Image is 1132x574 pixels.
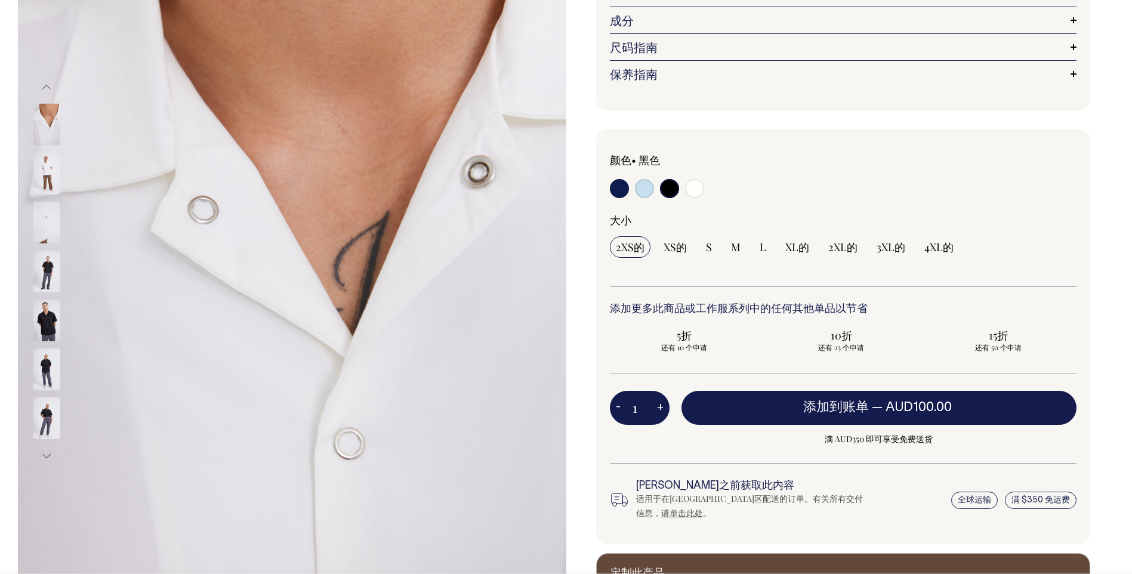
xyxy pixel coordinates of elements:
[610,236,650,258] input: 2XS的
[610,325,760,357] input: 5折 还有 10 个申请
[38,443,55,470] button: 下一个
[610,67,1077,81] a: 保养指南
[616,328,754,342] span: 5折
[610,13,1077,27] a: 成分
[610,40,1077,54] a: 尺码指南
[725,236,747,258] input: M
[877,240,905,254] span: 3XL的
[664,240,687,254] span: XS的
[610,213,1077,227] div: 大小
[631,153,636,167] span: •
[33,104,60,146] img: 灰白色
[636,480,865,492] h6: [PERSON_NAME]之前获取此内容
[681,432,1077,446] span: 满 AUD350 即可享受免费送货
[924,240,954,254] span: 4XL的
[929,342,1067,353] span: 还有 50 个申请
[33,397,60,439] img: 黑
[872,402,955,413] span: —
[706,240,712,254] span: S
[681,391,1077,424] button: 添加到账单 —AUD100.00
[696,304,728,314] a: 工作服
[661,507,703,519] a: 请单击此处
[822,236,863,258] input: 2XL的
[700,236,718,258] input: S
[33,348,60,390] img: 黑
[923,325,1073,357] input: 15折 还有 50 个申请
[38,73,55,100] button: 以前
[610,396,627,420] button: -
[658,236,693,258] input: XS的
[33,300,60,341] img: 黑
[610,153,660,167] font: 颜色
[871,236,911,258] input: 3XL的
[33,153,60,195] img: 灰白色
[651,396,670,420] button: +
[760,240,766,254] span: L
[33,251,60,292] img: 黑
[616,342,754,353] span: 还有 10 个申请
[779,236,815,258] input: XL的
[33,202,60,243] img: 灰白色
[731,240,741,254] span: M
[918,236,960,258] input: 4XL的
[639,153,660,167] label: 黑色
[929,328,1067,342] span: 15折
[616,240,644,254] span: 2XS的
[828,240,858,254] span: 2XL的
[636,492,865,520] div: 适用于在[GEOGRAPHIC_DATA]区配送的订单。有关所有交付信息， 。
[772,342,910,353] span: 还有 25 个申请
[766,325,916,357] input: 10折 还有 25 个申请
[772,328,910,342] span: 10折
[610,304,1077,316] h6: 添加更多此商品或 系列中的任何其他单品以节省
[754,236,772,258] input: L
[785,240,809,254] span: XL的
[886,402,952,413] span: AUD100.00
[803,402,869,413] span: 添加到账单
